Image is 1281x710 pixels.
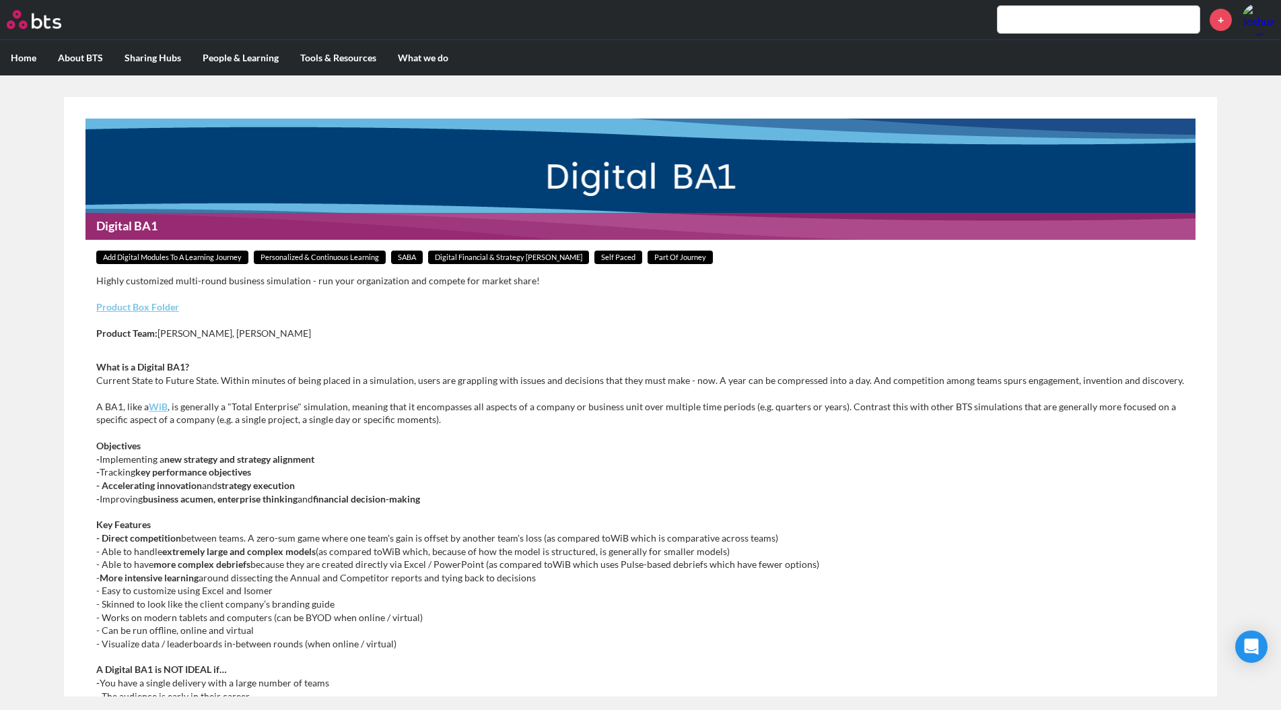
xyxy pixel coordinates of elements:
[135,466,251,478] strong: key performance objectives
[96,677,100,688] strong: -
[1235,631,1268,663] div: Open Intercom Messenger
[254,251,386,265] span: Personalized & Continuous Learning
[387,40,459,75] label: What we do
[96,327,158,339] strong: Product Team:
[96,274,1185,288] p: Highly customized multi-round business simulation - run your organization and compete for market ...
[594,251,642,265] span: Self paced
[100,572,199,583] strong: More intensive learning
[96,480,202,491] strong: - Accelerating innovation
[164,453,314,465] strong: new strategy and strategy alignment
[547,532,611,544] em: as compared to
[289,40,387,75] label: Tools & Resources
[428,251,589,265] span: Digital financial & Strategy [PERSON_NAME]
[114,40,192,75] label: Sharing Hubs
[47,40,114,75] label: About BTS
[96,532,181,544] strong: - Direct competition
[96,360,1185,387] p: Current State to Future State. Within minutes of being placed in a simulation, users are grapplin...
[217,480,295,491] strong: strategy execution
[318,546,382,557] em: as compared to
[143,493,298,505] strong: business acumen, enterprise thinking
[96,439,1185,505] p: Implementing a Tracking and Improving and
[96,440,141,451] strong: Objectives
[1242,3,1274,36] img: Joshua Duffill
[162,546,316,557] strong: extremely large and complex models
[489,558,553,570] em: as compared to
[1210,9,1232,31] a: +
[7,10,86,29] a: Go home
[391,251,423,265] span: SABA
[192,40,289,75] label: People & Learning
[96,519,151,530] strong: Key Features
[648,251,713,265] span: Part of Journey
[96,664,227,675] strong: A Digital BA1 is NOT IDEAL if…
[96,327,1185,340] p: [PERSON_NAME], [PERSON_NAME]
[96,518,1185,650] p: between teams. A zero-sum game where one team's gain is offset by another team's loss ( WiB which...
[313,493,420,505] strong: financial decision-making
[96,361,189,373] strong: What is a Digital BA1?
[149,401,168,412] a: WiB
[96,400,1185,426] p: A BA1, like a , is generally a "Total Enterprise" simulation, meaning that it encompasses all asp...
[85,213,1196,239] h1: Digital BA1
[7,10,61,29] img: BTS Logo
[153,558,250,570] strong: more complex debriefs
[96,466,100,478] strong: -
[96,301,179,313] a: Product Box Folder
[96,453,100,465] strong: -
[96,493,100,505] strong: -
[1242,3,1274,36] a: Profile
[96,251,248,265] span: Add Digital Modules to a Learning Journey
